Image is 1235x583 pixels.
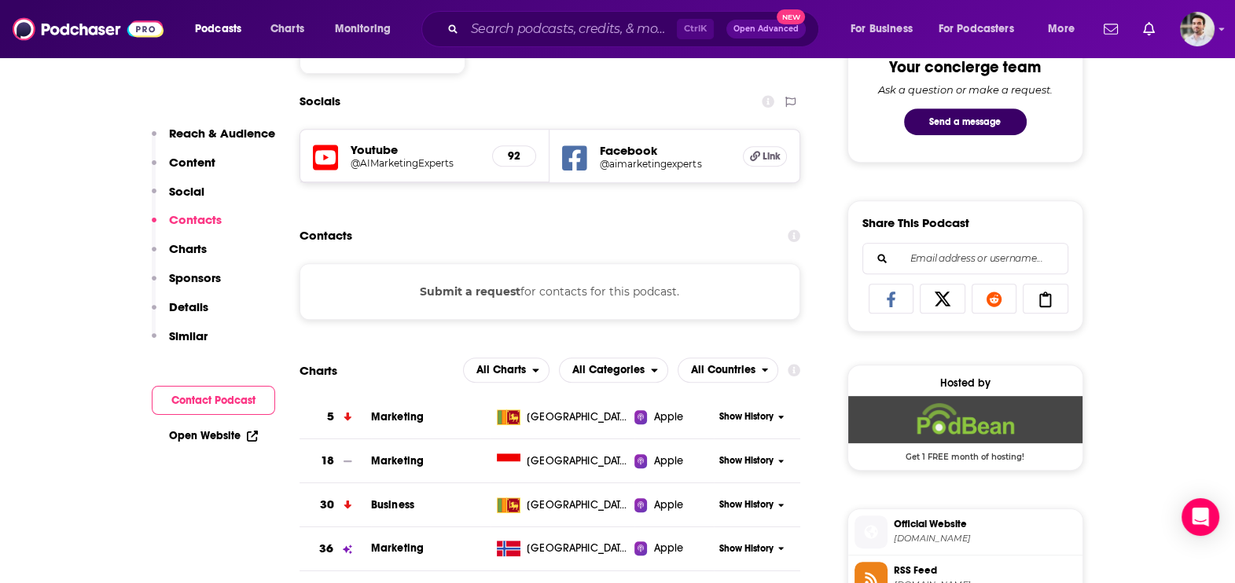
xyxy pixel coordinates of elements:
h3: 30 [320,496,334,514]
a: [GEOGRAPHIC_DATA] [491,409,634,425]
a: Show notifications dropdown [1097,16,1124,42]
p: Details [169,299,208,314]
span: RSS Feed [894,563,1076,577]
span: Indonesia [527,453,629,469]
h5: @AIMarketingExperts [351,157,480,169]
h5: Facebook [600,143,730,158]
h5: 92 [505,149,523,163]
input: Email address or username... [876,244,1055,273]
span: Show History [719,454,774,467]
button: Details [152,299,208,328]
img: Podchaser - Follow, Share and Rate Podcasts [13,14,164,44]
span: aimarketingexperts.podbean.com [894,533,1076,544]
a: Share on X/Twitter [920,284,965,313]
p: Content [169,155,215,170]
p: Similar [169,328,208,343]
a: Business [371,498,414,511]
h2: Contacts [300,221,352,251]
div: Ask a question or make a request. [878,83,1053,96]
a: 36 [300,527,371,570]
button: Show History [714,410,789,423]
button: Contact Podcast [152,386,275,415]
div: Search followers [862,243,1068,274]
span: Show History [719,498,774,511]
a: Podbean Deal: Get 1 FREE month of hosting! [848,396,1082,460]
h2: Countries [678,357,779,383]
a: Marketing [371,541,424,555]
button: Show History [714,498,789,511]
span: Ctrl K [677,19,714,39]
h3: 5 [327,408,334,426]
img: Podbean Deal: Get 1 FREE month of hosting! [848,396,1082,443]
span: Charts [270,18,304,40]
h2: Charts [300,363,337,378]
span: Sri Lanka [527,409,629,425]
button: open menu [840,16,932,42]
button: open menu [678,357,779,383]
span: Show History [719,542,774,555]
h5: @aimarketingexperts [600,158,730,170]
p: Reach & Audience [169,126,275,141]
a: [GEOGRAPHIC_DATA] [491,497,634,513]
button: Show profile menu [1180,12,1215,46]
button: Social [152,184,204,213]
span: Get 1 FREE month of hosting! [848,443,1082,462]
button: open menu [463,357,550,383]
a: Copy Link [1023,284,1068,313]
a: [GEOGRAPHIC_DATA] [491,541,634,556]
span: All Categories [572,365,645,376]
a: Open Website [169,429,258,442]
a: [GEOGRAPHIC_DATA] [491,453,634,469]
span: Apple [653,497,683,513]
button: Show History [714,454,789,467]
button: Reach & Audience [152,126,275,155]
span: New [777,9,805,24]
a: 5 [300,395,371,438]
span: More [1048,18,1075,40]
a: Share on Reddit [972,284,1017,313]
span: All Countries [691,365,755,376]
input: Search podcasts, credits, & more... [465,16,677,42]
h2: Socials [300,86,340,116]
h2: Platforms [463,357,550,383]
button: Content [152,155,215,184]
a: Official Website[DOMAIN_NAME] [855,515,1076,548]
button: Send a message [904,108,1027,135]
span: Link [763,150,781,163]
h5: Youtube [351,142,480,157]
div: for contacts for this podcast. [300,263,801,320]
p: Sponsors [169,270,221,285]
span: Apple [653,409,683,425]
a: Apple [634,453,714,469]
a: Marketing [371,454,424,467]
a: Link [743,146,787,167]
span: Logged in as sam_beutlerink [1180,12,1215,46]
button: open menu [1037,16,1094,42]
a: 30 [300,483,371,526]
button: open menu [559,357,668,383]
p: Social [169,184,204,199]
button: Charts [152,241,207,270]
button: Open AdvancedNew [726,20,806,38]
button: Contacts [152,212,222,241]
span: Show History [719,410,774,423]
a: Apple [634,409,714,425]
p: Contacts [169,212,222,227]
span: Apple [653,453,683,469]
span: All Charts [476,365,526,376]
span: Norway [527,541,629,556]
div: Search podcasts, credits, & more... [436,11,834,47]
span: For Business [851,18,913,40]
button: Submit a request [420,283,520,300]
span: For Podcasters [939,18,1014,40]
button: open menu [928,16,1037,42]
span: Apple [653,541,683,556]
button: Similar [152,328,208,357]
h2: Categories [559,357,668,383]
span: Podcasts [195,18,241,40]
div: Open Intercom Messenger [1182,498,1219,536]
img: User Profile [1180,12,1215,46]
